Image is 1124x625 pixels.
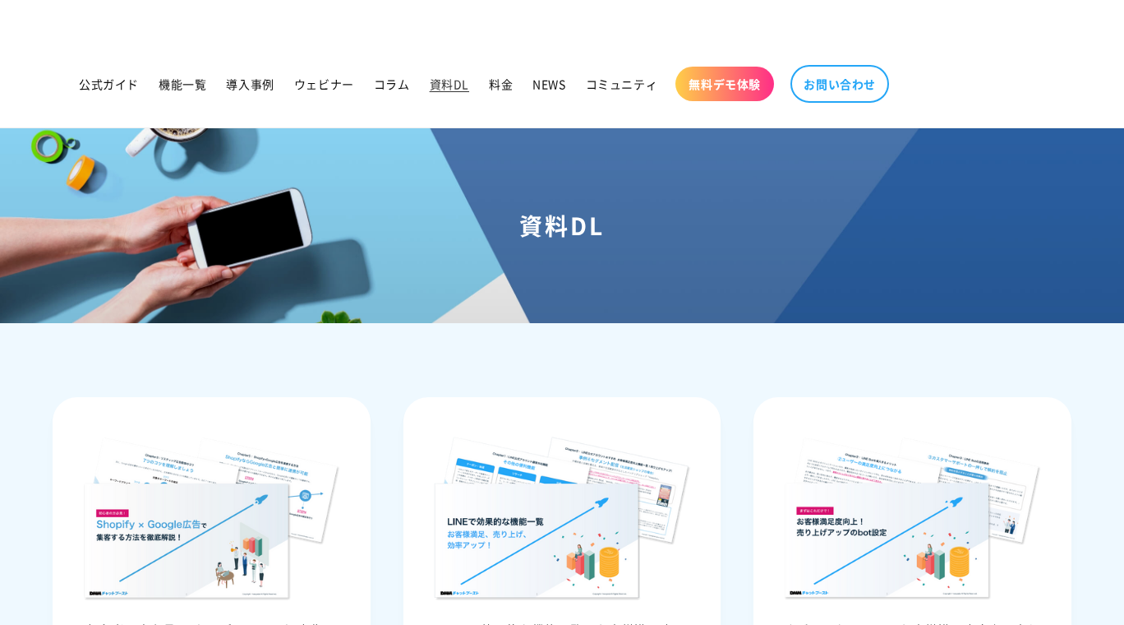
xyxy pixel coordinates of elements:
[479,67,523,101] a: 料金
[586,76,658,91] span: コミュニティ
[489,76,513,91] span: 料金
[689,76,761,91] span: 無料デモ体験
[294,76,354,91] span: ウェビナー
[284,67,364,101] a: ウェビナー
[159,76,206,91] span: 機能一覧
[79,76,139,91] span: 公式ガイド
[532,76,565,91] span: NEWS
[790,65,889,103] a: お問い合わせ
[420,67,479,101] a: 資料DL
[216,67,283,101] a: 導入事例
[804,76,876,91] span: お問い合わせ
[523,67,575,101] a: NEWS
[675,67,774,101] a: 無料デモ体験
[226,76,274,91] span: 導入事例
[364,67,420,101] a: コラム
[20,211,1104,240] h1: 資料DL
[374,76,410,91] span: コラム
[149,67,216,101] a: 機能一覧
[430,76,469,91] span: 資料DL
[69,67,149,101] a: 公式ガイド
[576,67,668,101] a: コミュニティ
